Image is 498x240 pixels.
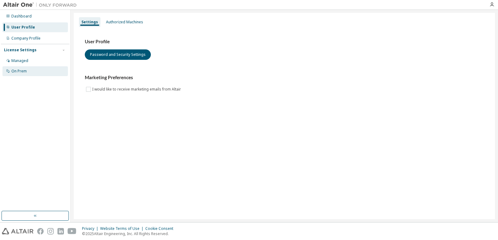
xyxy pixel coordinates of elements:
[85,39,484,45] h3: User Profile
[81,20,98,25] div: Settings
[11,69,27,74] div: On Prem
[68,228,76,234] img: youtube.svg
[106,20,143,25] div: Authorized Machines
[2,228,33,234] img: altair_logo.svg
[85,49,151,60] button: Password and Security Settings
[11,58,28,63] div: Managed
[11,14,32,19] div: Dashboard
[85,75,484,81] h3: Marketing Preferences
[11,36,41,41] div: Company Profile
[82,226,100,231] div: Privacy
[100,226,145,231] div: Website Terms of Use
[92,86,182,93] label: I would like to receive marketing emails from Altair
[47,228,54,234] img: instagram.svg
[82,231,177,236] p: © 2025 Altair Engineering, Inc. All Rights Reserved.
[145,226,177,231] div: Cookie Consent
[57,228,64,234] img: linkedin.svg
[11,25,35,30] div: User Profile
[37,228,44,234] img: facebook.svg
[3,2,80,8] img: Altair One
[4,48,37,52] div: License Settings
